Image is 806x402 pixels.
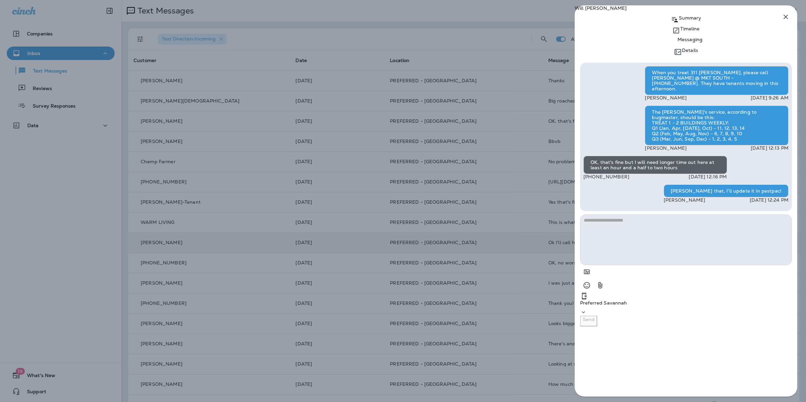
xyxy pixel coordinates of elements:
div: OK, that's fine but I will need longer time out here at least an hour and a half to two hours [583,156,727,174]
p: [PERSON_NAME] [645,145,687,151]
div: [PERSON_NAME] that, I'll update it in pestpac! [664,184,788,197]
p: Timeline [680,26,699,31]
p: Messaging [678,37,702,42]
button: Add in a premade template [580,265,594,279]
p: Will [PERSON_NAME] [575,5,797,11]
p: Send [583,317,595,322]
button: Select an emoji [580,279,594,292]
div: The [PERSON_NAME]'s service, according to bugmaster, should be this: TREAT 1 - 2 BUILDINGS WEEKLY... [645,106,788,145]
p: [PERSON_NAME] [664,197,706,203]
div: When you treat 311 [PERSON_NAME], please call [PERSON_NAME] @ MKT SOUTH - [PHONE_NUMBER]. They ha... [645,66,788,95]
p: [DATE] 12:16 PM [689,174,727,179]
p: Details [682,48,698,53]
p: [DATE] 9:26 AM [751,95,788,100]
p: Summary [679,15,701,21]
p: [DATE] 12:13 PM [751,145,788,151]
p: [DATE] 12:24 PM [750,197,788,203]
p: [PHONE_NUMBER] [583,174,629,179]
div: +1 (912) 461-3419 [580,292,792,316]
p: [PERSON_NAME] [645,95,687,100]
p: Preferred Savannah [580,300,792,306]
button: Send [580,316,597,326]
